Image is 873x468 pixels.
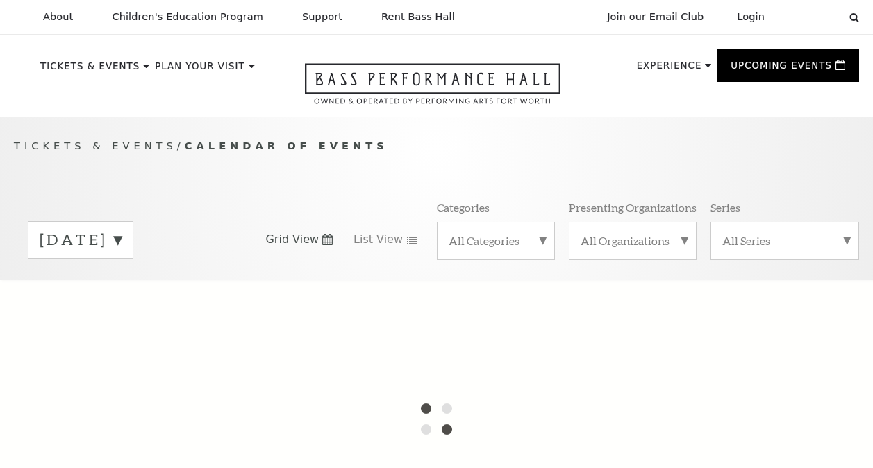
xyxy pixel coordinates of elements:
[185,140,388,151] span: Calendar of Events
[155,62,245,78] p: Plan Your Visit
[787,10,836,24] select: Select:
[449,233,544,248] label: All Categories
[437,200,490,215] p: Categories
[40,229,122,251] label: [DATE]
[569,200,697,215] p: Presenting Organizations
[14,137,859,155] p: /
[43,11,73,23] p: About
[637,61,702,78] p: Experience
[14,140,177,151] span: Tickets & Events
[354,232,403,247] span: List View
[40,62,140,78] p: Tickets & Events
[722,233,847,248] label: All Series
[302,11,342,23] p: Support
[265,232,319,247] span: Grid View
[112,11,263,23] p: Children's Education Program
[381,11,455,23] p: Rent Bass Hall
[581,233,685,248] label: All Organizations
[731,61,832,78] p: Upcoming Events
[710,200,740,215] p: Series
